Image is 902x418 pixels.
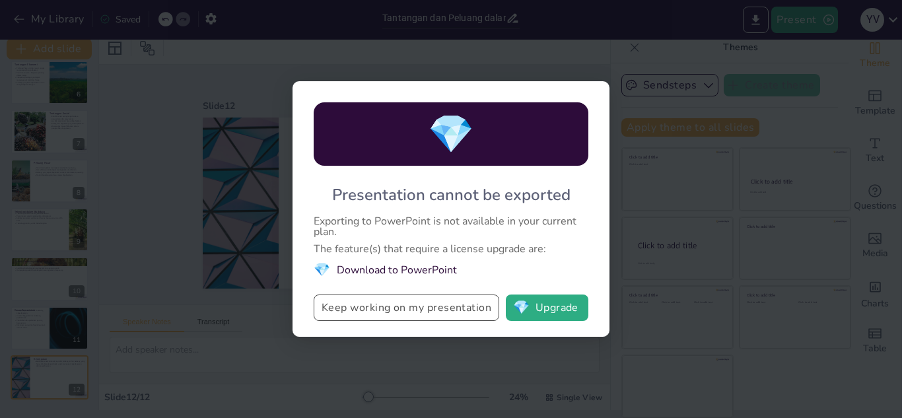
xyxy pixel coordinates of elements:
[332,184,571,205] div: Presentation cannot be exported
[314,295,499,321] button: Keep working on my presentation
[513,301,530,314] span: diamond
[506,295,588,321] button: diamondUpgrade
[314,261,588,279] li: Download to PowerPoint
[314,261,330,279] span: diamond
[314,216,588,237] div: Exporting to PowerPoint is not available in your current plan.
[314,244,588,254] div: The feature(s) that require a license upgrade are:
[428,109,474,160] span: diamond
